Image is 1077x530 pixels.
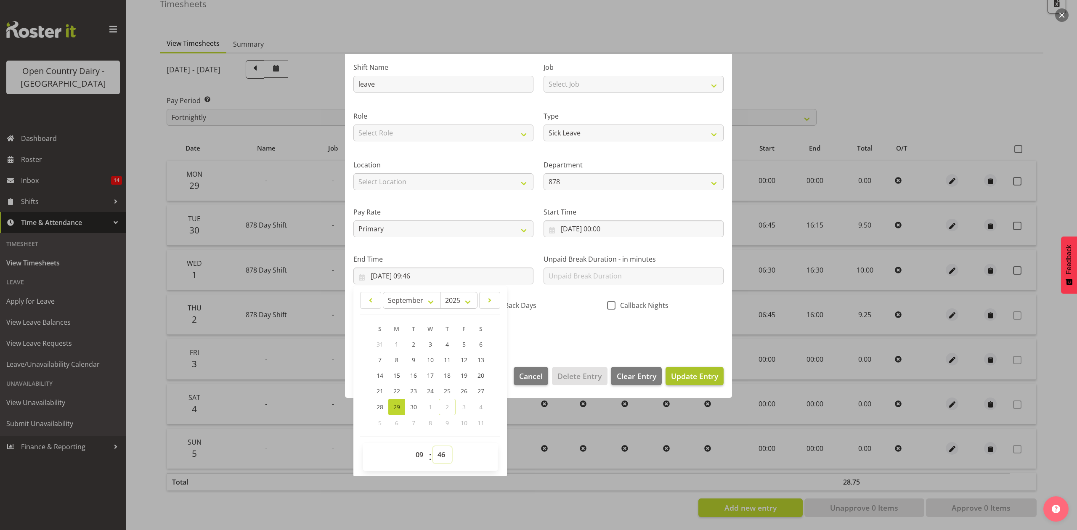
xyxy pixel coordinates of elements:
span: 24 [427,387,434,395]
a: 30 [405,399,422,415]
span: Callback Nights [615,301,668,310]
a: 3 [422,337,439,352]
span: 10 [461,419,467,427]
span: 27 [477,387,484,395]
img: help-xxl-2.png [1052,505,1060,513]
a: 17 [422,368,439,383]
span: Clear Entry [617,371,656,382]
span: 11 [444,356,451,364]
span: 15 [393,371,400,379]
a: 26 [456,383,472,399]
span: 28 [377,403,383,411]
span: 5 [462,340,466,348]
span: W [427,325,433,333]
button: Delete Entry [552,367,607,385]
span: 1 [395,340,398,348]
span: 11 [477,419,484,427]
span: 9 [446,419,449,427]
a: 12 [456,352,472,368]
span: 3 [462,403,466,411]
input: Click to select... [353,268,533,284]
span: 6 [395,419,398,427]
span: 6 [479,340,483,348]
span: 22 [393,387,400,395]
label: Type [544,111,724,121]
a: 28 [371,399,388,415]
span: Feedback [1065,245,1073,274]
a: 1 [388,337,405,352]
a: 8 [388,352,405,368]
a: 11 [439,352,456,368]
a: 25 [439,383,456,399]
span: 14 [377,371,383,379]
label: Pay Rate [353,207,533,217]
label: Department [544,160,724,170]
input: Shift Name [353,76,533,93]
a: 18 [439,368,456,383]
button: Clear Entry [611,367,661,385]
span: 17 [427,371,434,379]
button: Update Entry [666,367,724,385]
a: 7 [371,352,388,368]
span: 5 [378,419,382,427]
span: 7 [378,356,382,364]
span: 18 [444,371,451,379]
a: 23 [405,383,422,399]
span: 26 [461,387,467,395]
span: 23 [410,387,417,395]
a: 13 [472,352,489,368]
span: : [429,446,432,467]
span: T [412,325,415,333]
a: 21 [371,383,388,399]
a: 2 [405,337,422,352]
span: F [462,325,465,333]
span: 1 [429,403,432,411]
span: S [479,325,483,333]
span: 9 [412,356,415,364]
a: 10 [422,352,439,368]
span: 10 [427,356,434,364]
span: 4 [446,340,449,348]
label: Start Time [544,207,724,217]
input: Click to select... [544,220,724,237]
label: Location [353,160,533,170]
label: Job [544,62,724,72]
span: 8 [429,419,432,427]
span: 20 [477,371,484,379]
span: Update Entry [671,371,718,381]
a: 9 [405,352,422,368]
span: CallBack Days [488,301,536,310]
span: T [446,325,449,333]
label: End Time [353,254,533,264]
span: 3 [429,340,432,348]
a: 16 [405,368,422,383]
span: Delete Entry [557,371,602,382]
label: Unpaid Break Duration - in minutes [544,254,724,264]
span: 13 [477,356,484,364]
a: 15 [388,368,405,383]
button: Cancel [514,367,548,385]
a: 14 [371,368,388,383]
input: Unpaid Break Duration [544,268,724,284]
label: Shift Name [353,62,533,72]
a: 29 [388,399,405,415]
span: Cancel [519,371,543,382]
span: 29 [393,403,400,411]
a: 6 [472,337,489,352]
span: 7 [412,419,415,427]
a: 22 [388,383,405,399]
span: 8 [395,356,398,364]
a: 20 [472,368,489,383]
span: 21 [377,387,383,395]
span: 2 [446,403,449,411]
span: 30 [410,403,417,411]
span: 2 [412,340,415,348]
span: 19 [461,371,467,379]
span: M [394,325,399,333]
button: Feedback - Show survey [1061,236,1077,294]
span: 25 [444,387,451,395]
a: 5 [456,337,472,352]
span: 4 [479,403,483,411]
a: 19 [456,368,472,383]
a: 4 [439,337,456,352]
